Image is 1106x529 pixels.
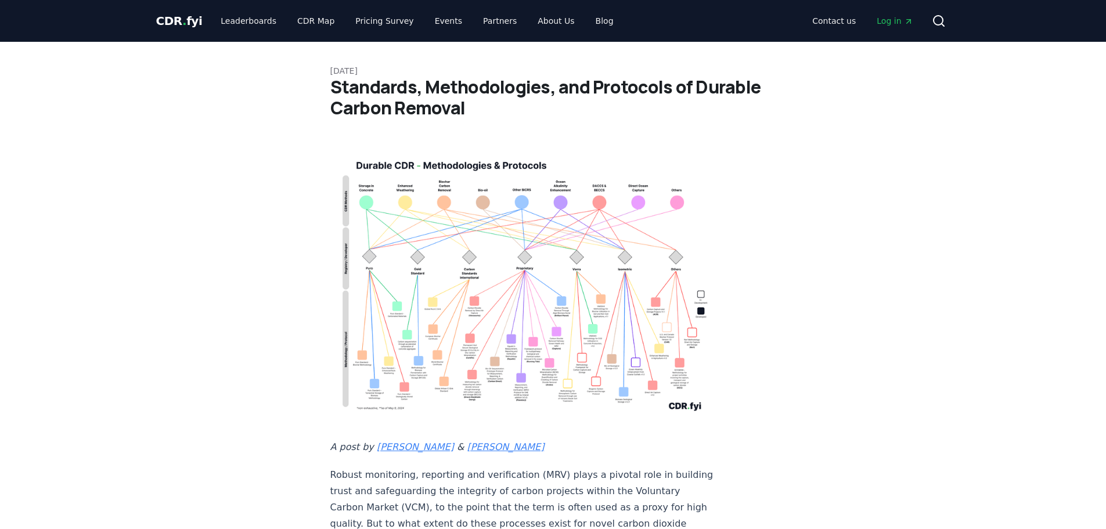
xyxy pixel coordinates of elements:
span: CDR fyi [156,14,203,28]
img: blog post image [330,146,715,420]
a: [PERSON_NAME] [467,441,544,452]
a: Events [426,10,471,31]
h1: Standards, Methodologies, and Protocols of Durable Carbon Removal [330,77,776,118]
a: Blog [586,10,623,31]
a: Pricing Survey [346,10,423,31]
a: CDR Map [288,10,344,31]
span: Log in [877,15,913,27]
a: Log in [867,10,922,31]
a: Partners [474,10,526,31]
em: & [457,441,464,452]
a: [PERSON_NAME] [377,441,454,452]
a: About Us [528,10,583,31]
a: CDR.fyi [156,13,203,29]
em: A post by [330,441,374,452]
nav: Main [803,10,922,31]
p: [DATE] [330,65,776,77]
span: . [182,14,186,28]
a: Leaderboards [211,10,286,31]
nav: Main [211,10,622,31]
a: Contact us [803,10,865,31]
